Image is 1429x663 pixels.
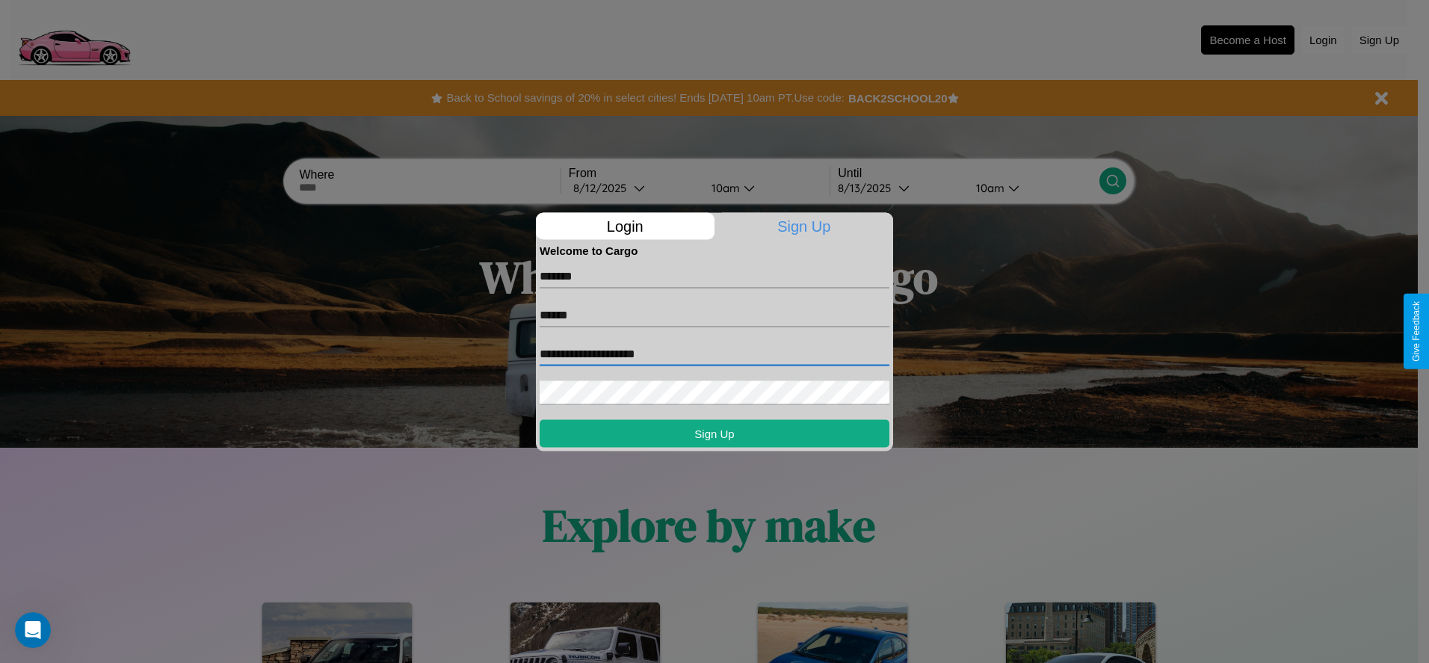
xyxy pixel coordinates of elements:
[15,612,51,648] iframe: Intercom live chat
[1411,301,1422,362] div: Give Feedback
[540,419,889,447] button: Sign Up
[536,212,714,239] p: Login
[540,244,889,256] h4: Welcome to Cargo
[715,212,894,239] p: Sign Up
